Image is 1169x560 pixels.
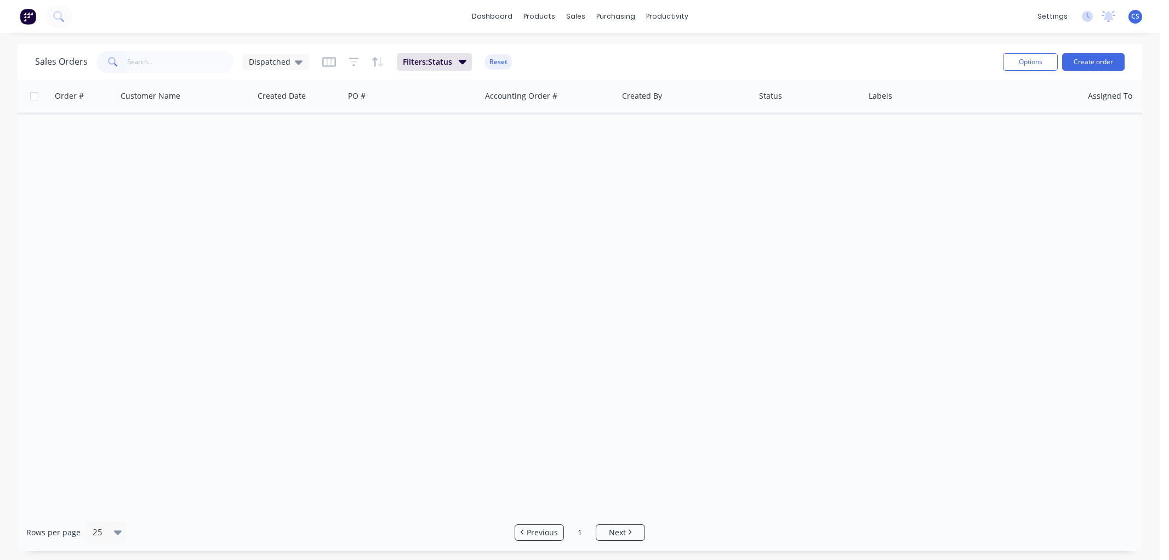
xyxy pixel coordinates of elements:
[596,527,645,538] a: Next page
[258,90,306,101] div: Created Date
[641,8,694,25] div: productivity
[510,524,649,541] ul: Pagination
[1088,90,1132,101] div: Assigned To
[591,8,641,25] div: purchasing
[20,8,36,25] img: Factory
[1062,53,1125,71] button: Create order
[759,90,782,101] div: Status
[518,8,561,25] div: products
[561,8,591,25] div: sales
[485,54,512,70] button: Reset
[622,90,662,101] div: Created By
[572,524,588,541] a: Page 1
[609,527,626,538] span: Next
[397,53,472,71] button: Filters:Status
[1032,8,1073,25] div: settings
[466,8,518,25] a: dashboard
[348,90,366,101] div: PO #
[1131,12,1139,21] span: CS
[55,90,84,101] div: Order #
[249,56,290,67] span: Dispatched
[127,51,234,73] input: Search...
[403,56,452,67] span: Filters: Status
[26,527,81,538] span: Rows per page
[121,90,180,101] div: Customer Name
[1003,53,1058,71] button: Options
[515,527,563,538] a: Previous page
[485,90,557,101] div: Accounting Order #
[35,56,88,67] h1: Sales Orders
[527,527,558,538] span: Previous
[869,90,892,101] div: Labels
